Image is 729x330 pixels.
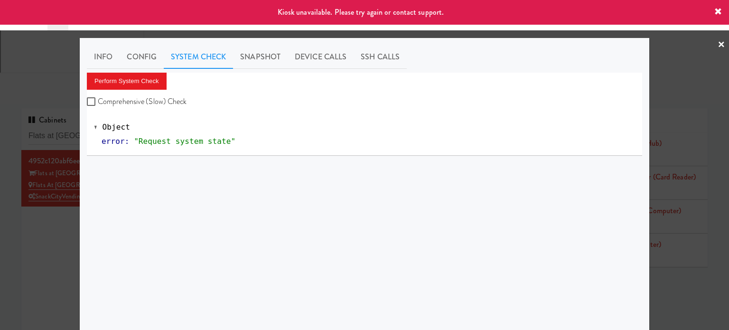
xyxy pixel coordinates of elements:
[125,137,130,146] span: :
[233,45,288,69] a: Snapshot
[354,45,407,69] a: SSH Calls
[164,45,233,69] a: System Check
[288,45,354,69] a: Device Calls
[102,137,125,146] span: error
[87,73,167,90] button: Perform System Check
[87,45,120,69] a: Info
[278,7,444,18] span: Kiosk unavailable. Please try again or contact support.
[87,98,98,106] input: Comprehensive (Slow) Check
[103,123,130,132] span: Object
[120,45,164,69] a: Config
[87,94,187,109] label: Comprehensive (Slow) Check
[134,137,235,146] span: "Request system state"
[718,30,725,60] a: ×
